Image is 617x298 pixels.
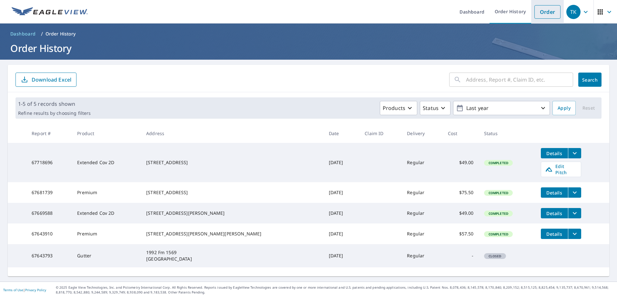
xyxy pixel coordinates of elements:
p: Status [423,104,439,112]
th: Claim ID [359,124,402,143]
a: Edit Pitch [541,162,581,177]
td: 67669588 [26,203,72,223]
div: 1992 Fm 1569 [GEOGRAPHIC_DATA] [146,249,318,262]
button: detailsBtn-67718696 [541,148,568,158]
p: Last year [464,103,539,114]
div: [STREET_ADDRESS][PERSON_NAME] [146,210,318,216]
p: Order History [46,31,76,37]
span: Search [583,77,596,83]
button: Search [578,73,602,87]
td: 67643793 [26,244,72,267]
p: Products [383,104,405,112]
th: Product [72,124,141,143]
td: $57.50 [443,223,479,244]
td: - [443,244,479,267]
button: filesDropdownBtn-67643910 [568,229,581,239]
td: Premium [72,223,141,244]
a: Terms of Use [3,288,23,292]
td: 67643910 [26,223,72,244]
button: filesDropdownBtn-67669588 [568,208,581,218]
input: Address, Report #, Claim ID, etc. [466,71,573,89]
span: Completed [485,161,512,165]
a: Order [534,5,561,19]
th: Delivery [402,124,443,143]
p: 1-5 of 5 records shown [18,100,91,108]
span: Completed [485,191,512,195]
p: | [3,288,46,292]
td: 67718696 [26,143,72,182]
a: Dashboard [8,29,38,39]
td: Regular [402,143,443,182]
button: filesDropdownBtn-67718696 [568,148,581,158]
button: Products [380,101,417,115]
td: Extended Cov 2D [72,143,141,182]
span: Details [545,190,564,196]
span: Completed [485,211,512,216]
div: TK [566,5,581,19]
button: Last year [453,101,550,115]
td: [DATE] [324,223,360,244]
td: $75.50 [443,182,479,203]
nav: breadcrumb [8,29,609,39]
td: Gutter [72,244,141,267]
button: detailsBtn-67681739 [541,187,568,198]
td: [DATE] [324,182,360,203]
span: Dashboard [10,31,36,37]
th: Cost [443,124,479,143]
span: Details [545,150,564,156]
li: / [41,30,43,38]
button: Download Excel [15,73,76,87]
td: Regular [402,182,443,203]
th: Report # [26,124,72,143]
div: [STREET_ADDRESS] [146,159,318,166]
h1: Order History [8,42,609,55]
p: © 2025 Eagle View Technologies, Inc. and Pictometry International Corp. All Rights Reserved. Repo... [56,285,614,295]
div: [STREET_ADDRESS][PERSON_NAME][PERSON_NAME] [146,231,318,237]
button: filesDropdownBtn-67681739 [568,187,581,198]
span: Apply [558,104,571,112]
th: Date [324,124,360,143]
td: Extended Cov 2D [72,203,141,223]
td: Premium [72,182,141,203]
span: Edit Pitch [545,163,577,175]
td: $49.00 [443,143,479,182]
td: [DATE] [324,244,360,267]
td: Regular [402,244,443,267]
span: Completed [485,232,512,236]
button: detailsBtn-67669588 [541,208,568,218]
td: [DATE] [324,203,360,223]
td: Regular [402,203,443,223]
p: Download Excel [32,76,71,83]
td: Regular [402,223,443,244]
td: 67681739 [26,182,72,203]
a: Privacy Policy [25,288,46,292]
th: Address [141,124,323,143]
span: Details [545,231,564,237]
button: detailsBtn-67643910 [541,229,568,239]
img: EV Logo [12,7,88,17]
th: Status [479,124,536,143]
div: [STREET_ADDRESS] [146,189,318,196]
td: $49.00 [443,203,479,223]
button: Apply [552,101,576,115]
span: Closed [485,254,505,258]
p: Refine results by choosing filters [18,110,91,116]
td: [DATE] [324,143,360,182]
span: Details [545,210,564,216]
button: Status [420,101,450,115]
